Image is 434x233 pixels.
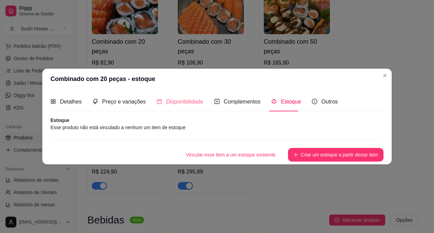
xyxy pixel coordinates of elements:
span: Preço e variações [102,99,146,105]
span: Complementos [224,99,261,105]
span: plus-square [214,99,220,104]
button: Close [379,70,390,81]
span: plus [293,152,298,157]
article: Estoque [50,117,384,124]
header: Combinado com 20 peças - estoque [42,69,392,89]
span: code-sandbox [271,99,277,104]
span: info-circle [312,99,317,104]
span: appstore [50,99,56,104]
button: Vincular esse item a um estoque existente [180,148,281,162]
span: calendar [157,99,162,104]
button: plusCriar um estoque a partir desse item [288,148,384,162]
article: Esse produto não está vinculado a nenhum um item de estoque [50,124,384,131]
span: Detalhes [60,99,82,105]
span: Disponibilidade [166,99,203,105]
span: Estoque [281,99,301,105]
span: Outros [321,99,338,105]
span: tags [92,99,98,104]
